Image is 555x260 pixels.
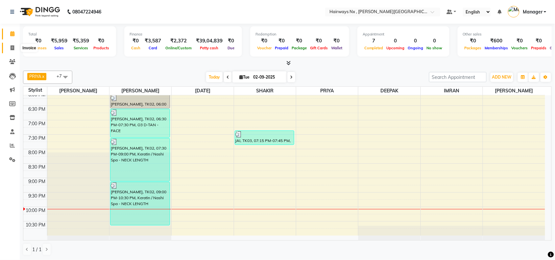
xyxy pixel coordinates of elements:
span: [PERSON_NAME] [47,87,109,95]
input: 2025-09-02 [251,72,284,82]
span: [PERSON_NAME] [483,87,545,95]
img: logo [17,3,62,21]
span: Voucher [255,46,273,50]
div: ₹3,587 [142,37,164,45]
b: 08047224946 [72,3,101,21]
div: ₹0 [463,37,483,45]
div: ₹0 [510,37,530,45]
span: Ongoing [406,46,425,50]
span: Prepaid [273,46,290,50]
div: ₹600 [483,37,510,45]
div: 10:00 PM [25,207,47,214]
div: ₹0 [530,37,548,45]
span: No show [425,46,444,50]
span: DEEPAK [358,87,420,95]
div: ₹0 [225,37,237,45]
span: Card [147,46,159,50]
div: 9:00 PM [27,178,47,185]
span: Sales [53,46,66,50]
div: 8:30 PM [27,164,47,171]
div: 6:30 PM [27,106,47,113]
div: ₹0 [308,37,329,45]
div: [PERSON_NAME], TK02, 09:00 PM-10:30 PM, Keratin / Nashi Spa - NECK LENGTH [110,182,170,225]
span: Services [72,46,90,50]
div: ₹0 [273,37,290,45]
div: 7 [363,37,385,45]
img: Manager [508,6,519,17]
span: Manager [523,9,543,15]
div: ₹0 [130,37,142,45]
div: ₹0 [329,37,344,45]
span: Petty cash [199,46,220,50]
span: Vouchers [510,46,530,50]
div: Invoice [21,44,37,52]
div: ₹0 [28,37,48,45]
a: x [41,74,44,79]
span: Online/Custom [164,46,193,50]
span: [DATE] [172,87,233,95]
div: ₹0 [290,37,308,45]
div: 7:00 PM [27,120,47,127]
button: ADD NEW [491,73,513,82]
div: Redemption [255,32,344,37]
span: Packages [463,46,483,50]
div: JAI, TK03, 07:15 PM-07:45 PM, MEN HAIR - REGULAR SHAVE/TRIM [235,131,294,145]
span: [PERSON_NAME] [109,87,171,95]
span: Products [92,46,111,50]
div: ₹39,04,839 [193,37,225,45]
span: ADD NEW [492,75,512,80]
div: ₹0 [92,37,111,45]
div: Finance [130,32,237,37]
span: SHAKIR [234,87,296,95]
span: Upcoming [385,46,406,50]
span: Wallet [329,46,344,50]
span: IMRAN [421,87,483,95]
div: 0 [425,37,444,45]
span: Package [290,46,308,50]
span: Due [226,46,236,50]
div: 7:30 PM [27,135,47,142]
span: Completed [363,46,385,50]
div: Total [28,32,111,37]
span: PRIYA [29,74,41,79]
div: 0 [406,37,425,45]
div: [PERSON_NAME], TK02, 06:30 PM-07:30 PM, O3 D-TAN - FACE [110,109,170,137]
div: ₹0 [255,37,273,45]
div: Appointment [363,32,444,37]
div: 9:30 PM [27,193,47,200]
div: ₹2,372 [164,37,193,45]
span: Gift Cards [308,46,329,50]
div: 10:30 PM [25,222,47,228]
span: Memberships [483,46,510,50]
span: +7 [57,73,67,79]
input: Search Appointment [429,72,487,82]
span: Today [206,72,223,82]
span: Prepaids [530,46,548,50]
span: Cash [130,46,142,50]
span: Tue [238,75,251,80]
div: 0 [385,37,406,45]
div: ₹5,359 [70,37,92,45]
div: [PERSON_NAME], TK02, 06:00 PM-06:30 PM, MEN HAIR - REGULAR SHAVE/TRIM [110,94,170,108]
div: [PERSON_NAME], TK02, 07:30 PM-09:00 PM, Keratin / Nashi Spa - NECK LENGTH [110,138,170,181]
div: Stylist [23,87,47,94]
span: 1 / 1 [32,246,41,253]
div: 8:00 PM [27,149,47,156]
span: PRIYA [296,87,358,95]
div: ₹5,959 [48,37,70,45]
